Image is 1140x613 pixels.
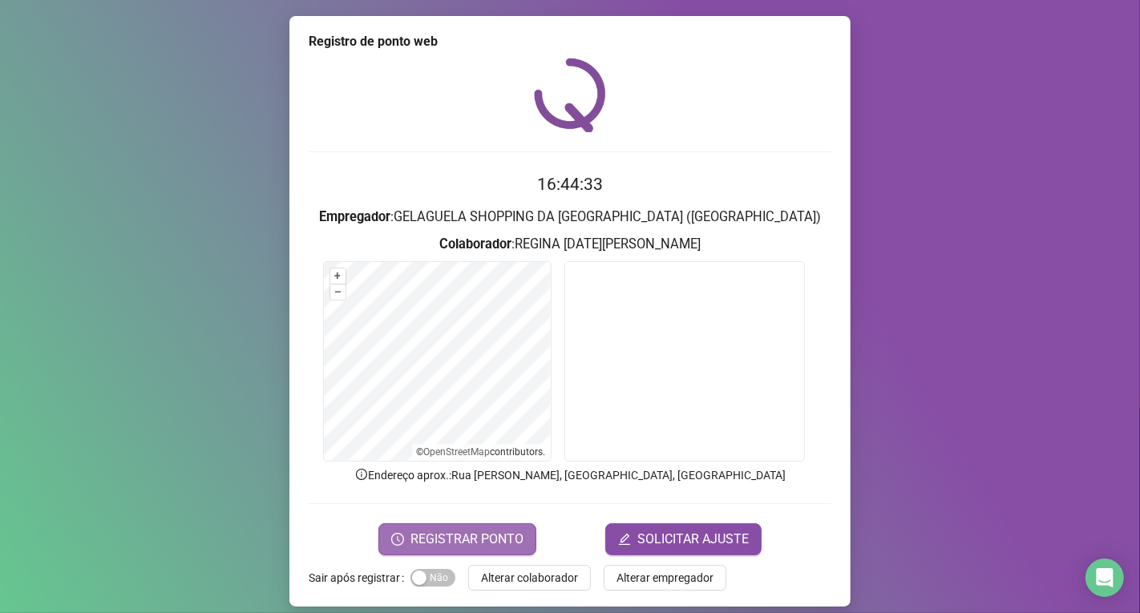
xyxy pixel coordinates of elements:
[309,466,831,484] p: Endereço aprox. : Rua [PERSON_NAME], [GEOGRAPHIC_DATA], [GEOGRAPHIC_DATA]
[410,530,524,549] span: REGISTRAR PONTO
[330,284,346,300] button: –
[481,569,578,587] span: Alterar colaborador
[354,467,369,482] span: info-circle
[604,565,726,591] button: Alterar empregador
[616,569,714,587] span: Alterar empregador
[424,446,491,458] a: OpenStreetMap
[309,207,831,228] h3: : GELAGUELA SHOPPING DA [GEOGRAPHIC_DATA] ([GEOGRAPHIC_DATA])
[391,533,404,546] span: clock-circle
[309,32,831,51] div: Registro de ponto web
[605,523,762,555] button: editSOLICITAR AJUSTE
[468,565,591,591] button: Alterar colaborador
[309,565,410,591] label: Sair após registrar
[618,533,631,546] span: edit
[417,446,546,458] li: © contributors.
[1085,559,1124,597] div: Open Intercom Messenger
[309,234,831,255] h3: : REGINA [DATE][PERSON_NAME]
[439,236,511,252] strong: Colaborador
[534,58,606,132] img: QRPoint
[319,209,390,224] strong: Empregador
[378,523,536,555] button: REGISTRAR PONTO
[330,268,346,284] button: +
[537,175,603,194] time: 16:44:33
[637,530,749,549] span: SOLICITAR AJUSTE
